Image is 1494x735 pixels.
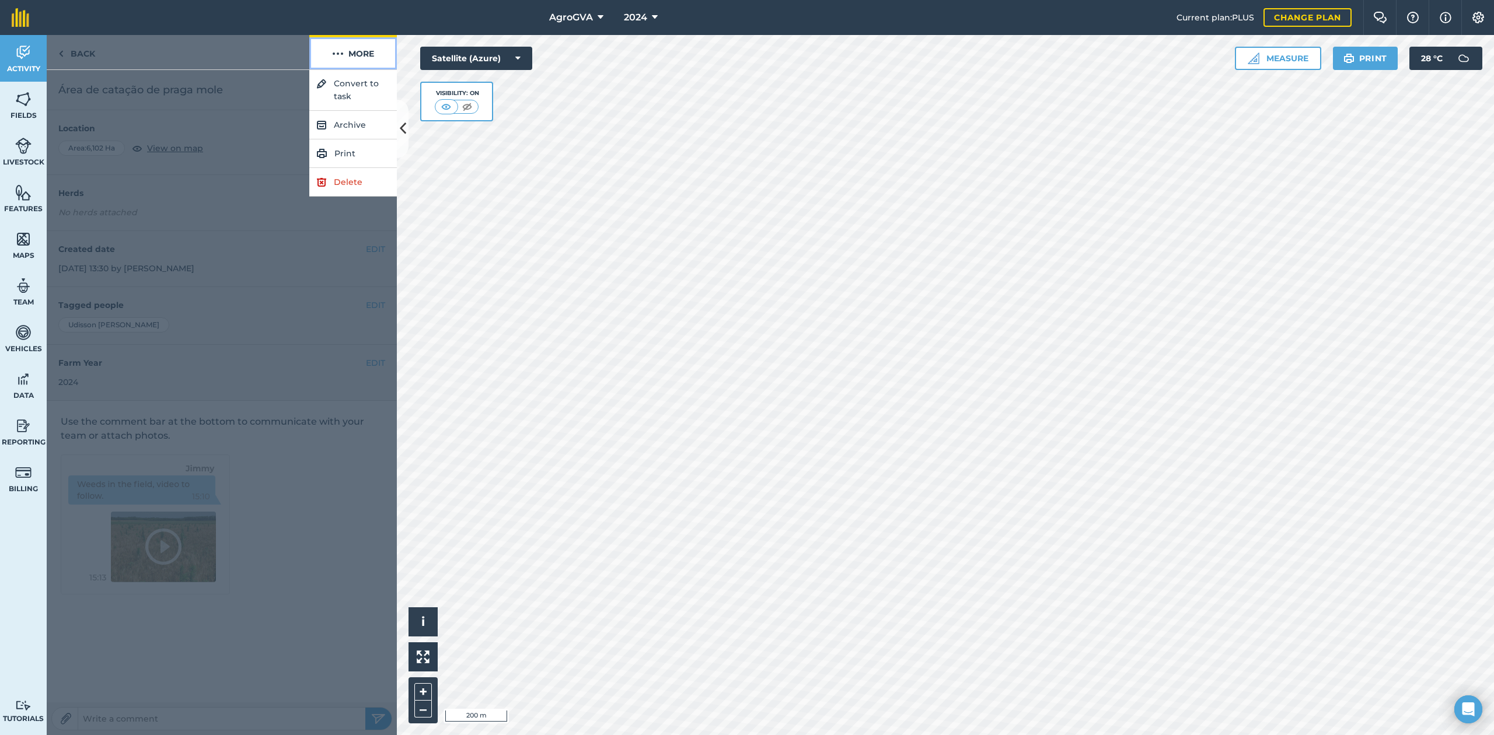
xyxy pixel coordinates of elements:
img: svg+xml;base64,PD94bWwgdmVyc2lvbj0iMS4wIiBlbmNvZGluZz0idXRmLTgiPz4KPCEtLSBHZW5lcmF0b3I6IEFkb2JlIE... [15,324,32,341]
img: Four arrows, one pointing top left, one top right, one bottom right and the last bottom left [417,650,430,663]
img: svg+xml;base64,PD94bWwgdmVyc2lvbj0iMS4wIiBlbmNvZGluZz0idXRmLTgiPz4KPCEtLSBHZW5lcmF0b3I6IEFkb2JlIE... [1452,47,1475,70]
img: svg+xml;base64,PHN2ZyB4bWxucz0iaHR0cDovL3d3dy53My5vcmcvMjAwMC9zdmciIHdpZHRoPSI1MCIgaGVpZ2h0PSI0MC... [439,101,453,113]
span: AgroGVA [549,10,593,24]
button: + [414,683,432,701]
img: svg+xml;base64,PD94bWwgdmVyc2lvbj0iMS4wIiBlbmNvZGluZz0idXRmLTgiPz4KPCEtLSBHZW5lcmF0b3I6IEFkb2JlIE... [15,277,32,295]
button: i [409,607,438,636]
button: Convert to task [309,70,397,111]
img: svg+xml;base64,PHN2ZyB4bWxucz0iaHR0cDovL3d3dy53My5vcmcvMjAwMC9zdmciIHdpZHRoPSIyMCIgaGVpZ2h0PSIyNC... [332,47,344,61]
span: Current plan : PLUS [1177,11,1254,24]
img: A cog icon [1471,12,1485,23]
button: 28 °C [1409,47,1482,70]
span: 2024 [624,10,647,24]
img: svg+xml;base64,PHN2ZyB4bWxucz0iaHR0cDovL3d3dy53My5vcmcvMjAwMC9zdmciIHdpZHRoPSI1MCIgaGVpZ2h0PSI0MC... [460,101,474,113]
img: svg+xml;base64,PHN2ZyB4bWxucz0iaHR0cDovL3d3dy53My5vcmcvMjAwMC9zdmciIHdpZHRoPSIxOSIgaGVpZ2h0PSIyNC... [1343,51,1355,65]
span: i [421,614,425,629]
img: svg+xml;base64,PHN2ZyB4bWxucz0iaHR0cDovL3d3dy53My5vcmcvMjAwMC9zdmciIHdpZHRoPSIxOCIgaGVpZ2h0PSIyNC... [316,118,327,132]
img: svg+xml;base64,PD94bWwgdmVyc2lvbj0iMS4wIiBlbmNvZGluZz0idXRmLTgiPz4KPCEtLSBHZW5lcmF0b3I6IEFkb2JlIE... [15,464,32,481]
img: svg+xml;base64,PD94bWwgdmVyc2lvbj0iMS4wIiBlbmNvZGluZz0idXRmLTgiPz4KPCEtLSBHZW5lcmF0b3I6IEFkb2JlIE... [15,370,32,388]
img: svg+xml;base64,PD94bWwgdmVyc2lvbj0iMS4wIiBlbmNvZGluZz0idXRmLTgiPz4KPCEtLSBHZW5lcmF0b3I6IEFkb2JlIE... [15,700,32,711]
img: svg+xml;base64,PHN2ZyB4bWxucz0iaHR0cDovL3d3dy53My5vcmcvMjAwMC9zdmciIHdpZHRoPSI1NiIgaGVpZ2h0PSI2MC... [15,184,32,201]
img: svg+xml;base64,PD94bWwgdmVyc2lvbj0iMS4wIiBlbmNvZGluZz0idXRmLTgiPz4KPCEtLSBHZW5lcmF0b3I6IEFkb2JlIE... [15,417,32,435]
a: Change plan [1263,8,1352,27]
div: Open Intercom Messenger [1454,695,1482,723]
img: svg+xml;base64,PD94bWwgdmVyc2lvbj0iMS4wIiBlbmNvZGluZz0idXRmLTgiPz4KPCEtLSBHZW5lcmF0b3I6IEFkb2JlIE... [15,137,32,155]
button: – [414,701,432,717]
img: A question mark icon [1406,12,1420,23]
img: fieldmargin Logo [12,8,29,27]
img: svg+xml;base64,PHN2ZyB4bWxucz0iaHR0cDovL3d3dy53My5vcmcvMjAwMC9zdmciIHdpZHRoPSI1NiIgaGVpZ2h0PSI2MC... [15,90,32,108]
img: svg+xml;base64,PHN2ZyB4bWxucz0iaHR0cDovL3d3dy53My5vcmcvMjAwMC9zdmciIHdpZHRoPSIxOSIgaGVpZ2h0PSIyNC... [316,146,327,160]
button: Archive [309,111,397,139]
button: Measure [1235,47,1321,70]
img: Ruler icon [1248,52,1259,64]
img: Two speech bubbles overlapping with the left bubble in the forefront [1373,12,1387,23]
span: 28 ° C [1421,47,1443,70]
img: svg+xml;base64,PD94bWwgdmVyc2lvbj0iMS4wIiBlbmNvZGluZz0idXRmLTgiPz4KPCEtLSBHZW5lcmF0b3I6IEFkb2JlIE... [15,44,32,61]
div: Visibility: On [435,89,479,98]
a: Delete [309,168,397,197]
img: svg+xml;base64,PHN2ZyB4bWxucz0iaHR0cDovL3d3dy53My5vcmcvMjAwMC9zdmciIHdpZHRoPSIxOCIgaGVpZ2h0PSIyNC... [316,77,327,91]
button: Print [1333,47,1398,70]
button: More [309,35,397,69]
button: Satellite (Azure) [420,47,532,70]
a: Print [309,139,397,168]
img: svg+xml;base64,PHN2ZyB4bWxucz0iaHR0cDovL3d3dy53My5vcmcvMjAwMC9zdmciIHdpZHRoPSI1NiIgaGVpZ2h0PSI2MC... [15,230,32,248]
img: svg+xml;base64,PHN2ZyB4bWxucz0iaHR0cDovL3d3dy53My5vcmcvMjAwMC9zdmciIHdpZHRoPSIxNyIgaGVpZ2h0PSIxNy... [1440,10,1451,24]
img: svg+xml;base64,PHN2ZyB4bWxucz0iaHR0cDovL3d3dy53My5vcmcvMjAwMC9zdmciIHdpZHRoPSIxOCIgaGVpZ2h0PSIyNC... [316,175,327,189]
